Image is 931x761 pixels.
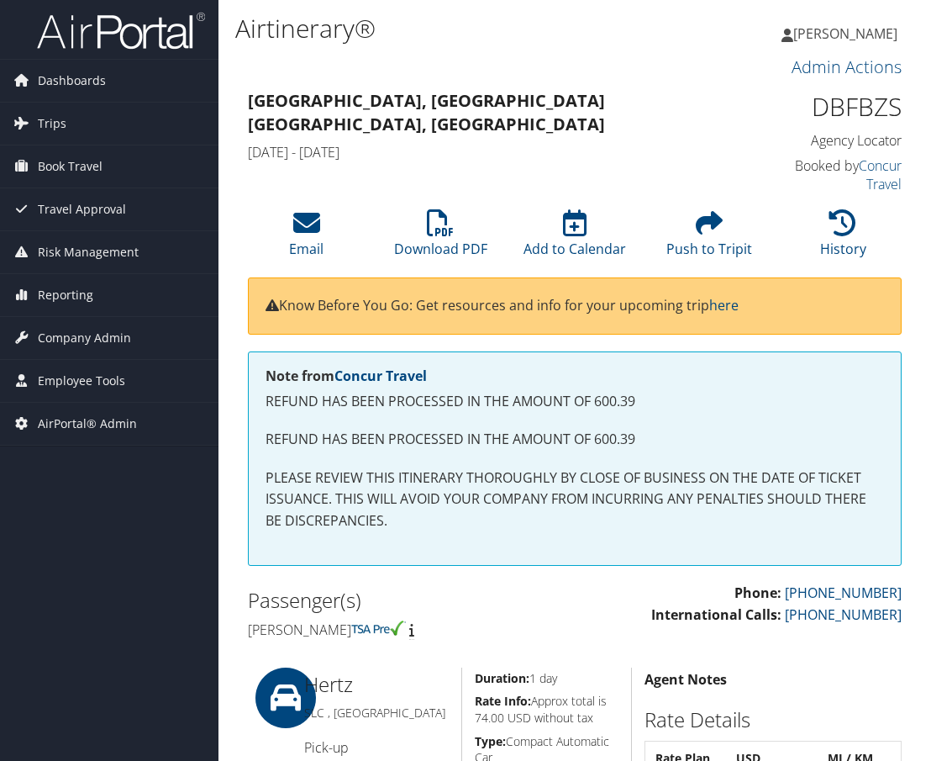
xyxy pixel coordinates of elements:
[394,219,487,259] a: Download PDF
[709,296,739,314] a: here
[304,670,449,699] h2: Hertz
[266,295,884,317] p: Know Before You Go: Get resources and info for your upcoming trip
[644,706,902,734] h2: Rate Details
[523,219,626,259] a: Add to Calendar
[785,584,902,602] a: [PHONE_NUMBER]
[475,670,529,686] strong: Duration:
[38,403,137,445] span: AirPortal® Admin
[266,391,884,413] p: REFUND HAS BEEN PROCESSED IN THE AMOUNT OF 600.39
[38,274,93,316] span: Reporting
[38,103,66,145] span: Trips
[792,55,902,78] a: Admin Actions
[475,693,618,726] h5: Approx total is 74.00 USD without tax
[289,219,323,259] a: Email
[475,670,618,687] h5: 1 day
[734,584,781,602] strong: Phone:
[248,143,732,161] h4: [DATE] - [DATE]
[266,429,884,451] p: REFUND HAS BEEN PROCESSED IN THE AMOUNT OF 600.39
[38,60,106,102] span: Dashboards
[334,367,427,385] a: Concur Travel
[266,468,884,532] p: PLEASE REVIEW THIS ITINERARY THOROUGHLY BY CLOSE OF BUSINESS ON THE DATE OF TICKET ISSUANCE. THIS...
[820,219,866,259] a: History
[235,11,688,46] h1: Airtinerary®
[38,188,126,230] span: Travel Approval
[38,145,103,188] span: Book Travel
[38,231,139,273] span: Risk Management
[757,156,902,194] h4: Booked by
[785,605,902,624] a: [PHONE_NUMBER]
[248,586,562,615] h2: Passenger(s)
[651,605,781,624] strong: International Calls:
[37,11,205,50] img: airportal-logo.png
[793,24,897,43] span: [PERSON_NAME]
[38,360,125,402] span: Employee Tools
[38,317,131,359] span: Company Admin
[475,733,506,749] strong: Type:
[351,621,406,636] img: tsa-precheck.png
[266,367,427,385] strong: Note from
[859,156,902,193] a: Concur Travel
[475,693,531,709] strong: Rate Info:
[757,89,902,124] h1: DBFBZS
[757,131,902,150] h4: Agency Locator
[248,89,605,135] strong: [GEOGRAPHIC_DATA], [GEOGRAPHIC_DATA] [GEOGRAPHIC_DATA], [GEOGRAPHIC_DATA]
[666,219,752,259] a: Push to Tripit
[248,621,562,639] h4: [PERSON_NAME]
[781,8,914,59] a: [PERSON_NAME]
[644,670,727,689] strong: Agent Notes
[304,705,449,721] h5: SLC , [GEOGRAPHIC_DATA]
